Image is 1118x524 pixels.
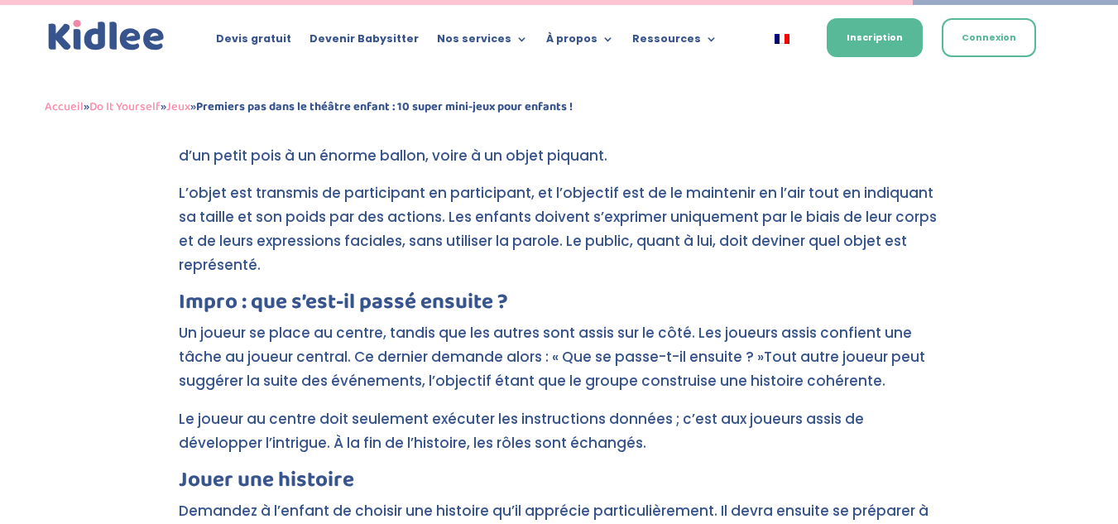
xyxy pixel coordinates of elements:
[179,291,940,321] h3: Impro : que s’est-il passé ensuite ?
[216,33,291,51] a: Devis gratuit
[89,97,161,117] a: Do It Yourself
[45,17,168,55] img: logo_kidlee_bleu
[437,33,528,51] a: Nos services
[775,34,789,44] img: Français
[942,18,1036,57] a: Connexion
[179,407,940,469] p: Le joueur au centre doit seulement exécuter les instructions données ; c’est aux joueurs assis de...
[632,33,717,51] a: Ressources
[546,33,614,51] a: À propos
[179,181,940,291] p: L’objet est transmis de participant en participant, et l’objectif est de le maintenir en l’air to...
[45,97,573,117] span: » » »
[309,33,419,51] a: Devenir Babysitter
[196,97,573,117] strong: Premiers pas dans le théâtre enfant : 10 super mini-jeux pour enfants !
[45,17,168,55] a: Kidlee Logo
[166,97,190,117] a: Jeux
[179,469,940,499] h3: Jouer une histoire
[45,97,84,117] a: Accueil
[827,18,923,57] a: Inscription
[179,321,940,407] p: Un joueur se place au centre, tandis que les autres sont assis sur le côté. Les joueurs assis con...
